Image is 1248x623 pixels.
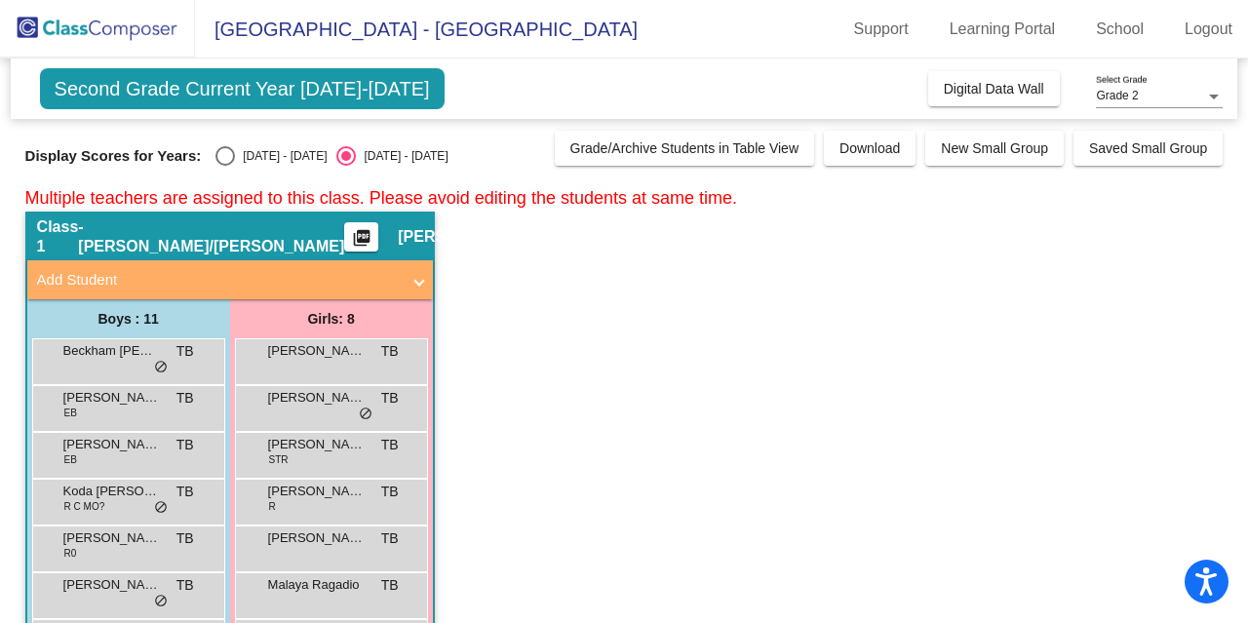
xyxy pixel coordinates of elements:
span: TB [381,528,399,549]
mat-radio-group: Select an option [215,146,448,166]
button: Digital Data Wall [928,71,1060,106]
a: Learning Portal [934,14,1072,45]
button: Print Students Details [344,222,378,252]
span: TB [176,528,194,549]
span: Multiple teachers are assigned to this class. Please avoid editing the students at same time. [25,188,737,208]
button: Download [824,131,916,166]
span: [PERSON_NAME] [268,482,366,501]
span: TB [176,435,194,455]
span: Second Grade Current Year [DATE]-[DATE] [40,68,445,109]
span: [PERSON_NAME] [268,388,366,408]
span: Grade 2 [1096,89,1138,102]
span: EB [64,406,77,420]
span: Digital Data Wall [944,81,1044,97]
span: Malaya Ragadio [268,575,366,595]
span: [PERSON_NAME] [63,388,161,408]
span: TB [176,341,194,362]
span: [PERSON_NAME] [268,341,366,361]
a: Logout [1169,14,1248,45]
span: [PERSON_NAME] [268,435,366,454]
div: Boys : 11 [27,299,230,338]
span: do_not_disturb_alt [154,594,168,609]
div: [DATE] - [DATE] [235,147,327,165]
span: TB [381,435,399,455]
span: [PERSON_NAME] [268,528,366,548]
span: [GEOGRAPHIC_DATA] - [GEOGRAPHIC_DATA] [195,14,638,45]
span: TB [176,575,194,596]
span: TB [381,482,399,502]
span: STR [269,452,289,467]
span: Display Scores for Years: [25,147,202,165]
span: Saved Small Group [1089,140,1207,156]
span: TB [381,575,399,596]
span: Koda [PERSON_NAME] [63,482,161,501]
span: do_not_disturb_alt [154,500,168,516]
span: [PERSON_NAME] [63,435,161,454]
span: New Small Group [941,140,1048,156]
span: TB [176,388,194,409]
span: TB [381,388,399,409]
span: R0 [64,546,77,561]
button: Grade/Archive Students in Table View [555,131,815,166]
mat-icon: picture_as_pdf [350,228,373,255]
span: R C MO? [64,499,105,514]
span: R [269,499,276,514]
span: do_not_disturb_alt [359,407,372,422]
button: Saved Small Group [1073,131,1223,166]
span: Grade/Archive Students in Table View [570,140,799,156]
span: [PERSON_NAME] [63,528,161,548]
span: [PERSON_NAME] [398,227,528,247]
a: Support [838,14,924,45]
button: New Small Group [925,131,1064,166]
span: TB [176,482,194,502]
span: Download [839,140,900,156]
mat-expansion-panel-header: Add Student [27,260,433,299]
span: [PERSON_NAME] [63,575,161,595]
div: [DATE] - [DATE] [356,147,448,165]
div: Girls: 8 [230,299,433,338]
span: do_not_disturb_alt [154,360,168,375]
span: EB [64,452,77,467]
span: - [PERSON_NAME]/[PERSON_NAME] [78,217,344,256]
mat-panel-title: Add Student [37,269,400,292]
a: School [1080,14,1159,45]
span: Beckham [PERSON_NAME] [63,341,161,361]
span: TB [381,341,399,362]
span: Class 1 [37,217,79,256]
